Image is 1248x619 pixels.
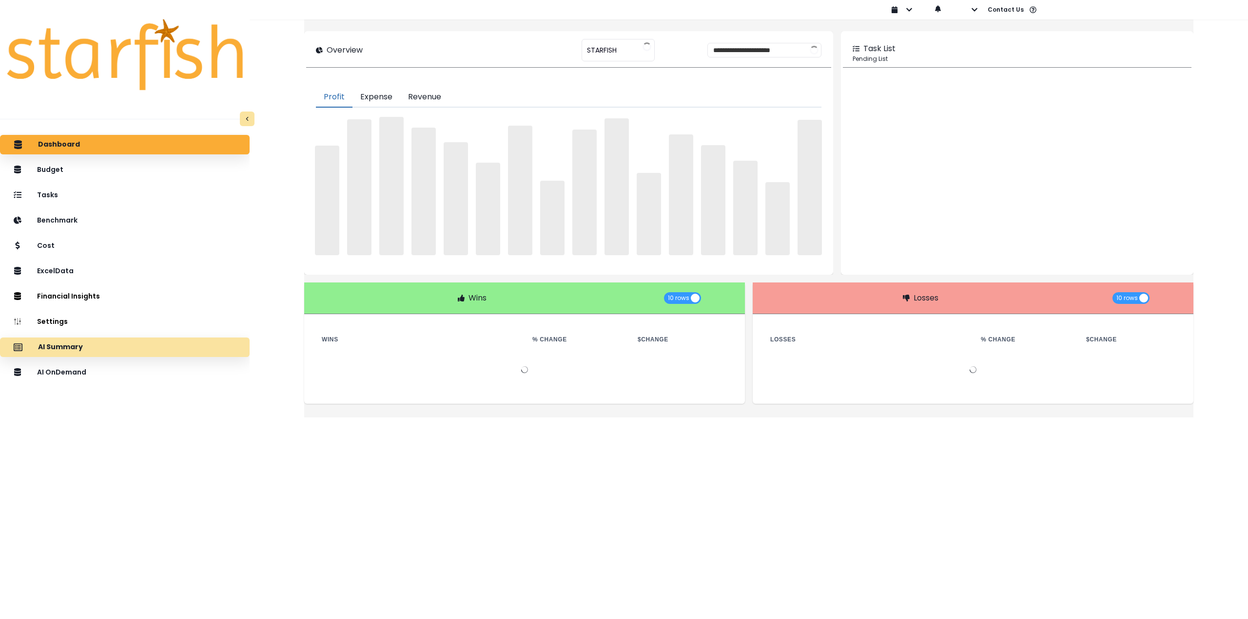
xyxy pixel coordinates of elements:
th: % Change [525,334,630,345]
p: Tasks [37,191,58,199]
th: % Change [973,334,1078,345]
th: Wins [314,334,525,345]
button: Expense [352,87,400,108]
span: ‌ [669,134,693,256]
th: $ Change [1078,334,1184,345]
p: Losses [914,292,938,304]
p: Wins [468,292,487,304]
span: ‌ [540,181,565,255]
p: Benchmark [37,216,78,225]
span: ‌ [637,173,661,255]
span: ‌ [798,120,822,255]
p: Overview [327,44,363,56]
span: ‌ [315,146,339,255]
th: $ Change [630,334,735,345]
p: AI OnDemand [37,368,86,376]
p: ExcelData [37,267,74,275]
span: ‌ [347,119,371,255]
button: Profit [316,87,352,108]
span: ‌ [765,182,790,256]
span: ‌ [508,126,532,255]
p: Cost [37,242,55,250]
span: ‌ [604,118,629,255]
span: 10 rows [1116,292,1138,304]
p: Budget [37,166,63,174]
p: Task List [863,43,896,55]
span: ‌ [476,163,500,255]
p: Pending List [853,55,1182,63]
span: ‌ [444,142,468,255]
button: Revenue [400,87,449,108]
span: ‌ [733,161,758,255]
p: AI Summary [38,343,83,352]
th: Losses [762,334,973,345]
span: ‌ [379,117,404,255]
span: STARFISH [587,40,617,60]
span: ‌ [411,128,436,256]
span: ‌ [572,130,597,256]
span: 10 rows [668,292,689,304]
span: ‌ [701,145,725,256]
p: Dashboard [38,140,80,149]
